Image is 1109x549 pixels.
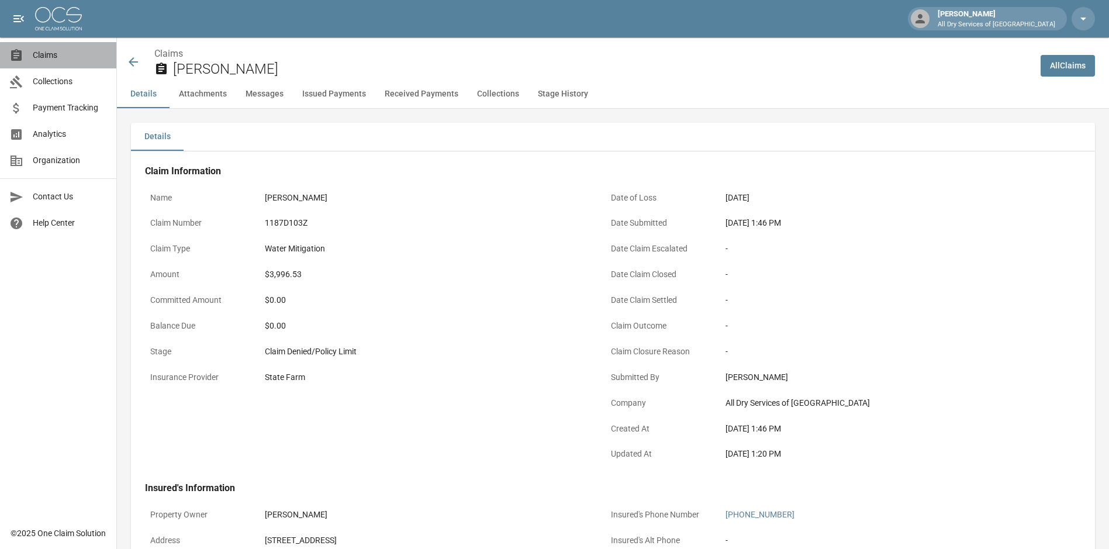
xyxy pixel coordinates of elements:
[145,503,250,526] p: Property Owner
[265,217,586,229] div: 1187D103Z
[606,503,711,526] p: Insured's Phone Number
[725,294,1047,306] div: -
[606,187,711,209] p: Date of Loss
[293,80,375,108] button: Issued Payments
[606,366,711,389] p: Submitted By
[173,61,1031,78] h2: [PERSON_NAME]
[725,448,1047,460] div: [DATE] 1:20 PM
[725,320,1047,332] div: -
[145,289,250,312] p: Committed Amount
[606,315,711,337] p: Claim Outcome
[725,510,794,519] a: [PHONE_NUMBER]
[606,392,711,415] p: Company
[145,340,250,363] p: Stage
[725,192,1047,204] div: [DATE]
[606,263,711,286] p: Date Claim Closed
[33,191,107,203] span: Contact Us
[33,49,107,61] span: Claims
[468,80,528,108] button: Collections
[265,320,586,332] div: $0.00
[725,397,1047,409] div: All Dry Services of [GEOGRAPHIC_DATA]
[265,534,586,547] div: [STREET_ADDRESS]
[933,8,1060,29] div: [PERSON_NAME]
[11,527,106,539] div: © 2025 One Claim Solution
[154,47,1031,61] nav: breadcrumb
[236,80,293,108] button: Messages
[265,509,586,521] div: [PERSON_NAME]
[265,371,586,384] div: State Farm
[145,482,1052,494] h4: Insured's Information
[725,268,1047,281] div: -
[528,80,597,108] button: Stage History
[170,80,236,108] button: Attachments
[145,366,250,389] p: Insurance Provider
[131,123,184,151] button: Details
[33,75,107,88] span: Collections
[145,212,250,234] p: Claim Number
[725,371,1047,384] div: [PERSON_NAME]
[33,154,107,167] span: Organization
[117,80,170,108] button: Details
[145,263,250,286] p: Amount
[725,423,1047,435] div: [DATE] 1:46 PM
[606,289,711,312] p: Date Claim Settled
[265,294,586,306] div: $0.00
[33,102,107,114] span: Payment Tracking
[725,346,1047,358] div: -
[265,346,586,358] div: Claim Denied/Policy Limit
[145,315,250,337] p: Balance Due
[725,243,1047,255] div: -
[265,268,586,281] div: $3,996.53
[606,212,711,234] p: Date Submitted
[131,123,1095,151] div: details tabs
[1041,55,1095,77] a: AllClaims
[375,80,468,108] button: Received Payments
[938,20,1055,30] p: All Dry Services of [GEOGRAPHIC_DATA]
[606,417,711,440] p: Created At
[145,187,250,209] p: Name
[606,237,711,260] p: Date Claim Escalated
[154,48,183,59] a: Claims
[145,165,1052,177] h4: Claim Information
[35,7,82,30] img: ocs-logo-white-transparent.png
[145,237,250,260] p: Claim Type
[606,340,711,363] p: Claim Closure Reason
[606,443,711,465] p: Updated At
[33,217,107,229] span: Help Center
[725,534,1047,547] div: -
[725,217,1047,229] div: [DATE] 1:46 PM
[265,243,586,255] div: Water Mitigation
[33,128,107,140] span: Analytics
[117,80,1109,108] div: anchor tabs
[7,7,30,30] button: open drawer
[265,192,586,204] div: [PERSON_NAME]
